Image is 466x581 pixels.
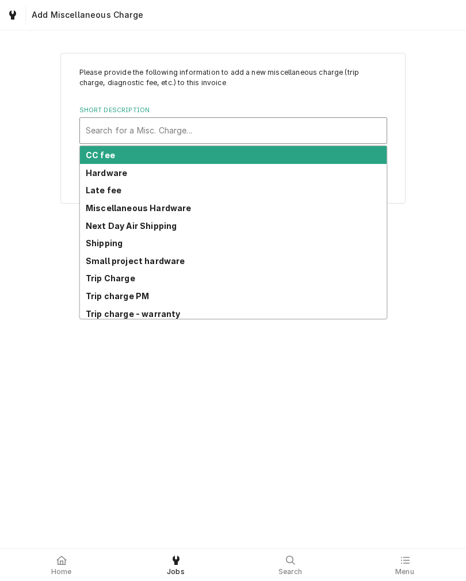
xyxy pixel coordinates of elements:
strong: Late fee [86,185,121,195]
a: Menu [348,551,461,579]
span: Menu [395,567,414,576]
strong: Trip charge - warranty [86,309,181,319]
strong: Shipping [86,238,123,248]
span: Home [51,567,72,576]
a: Home [5,551,118,579]
strong: Trip Charge [86,273,135,283]
strong: Miscellaneous Hardware [86,203,192,213]
div: Line Item Create/Update [60,53,406,204]
strong: CC fee [86,150,115,160]
strong: Next Day Air Shipping [86,221,177,231]
div: Line Item Create/Update Form [79,67,387,144]
a: Go to Jobs [2,5,23,25]
strong: Trip charge PM [86,291,149,301]
a: Jobs [119,551,232,579]
span: Search [278,567,303,576]
label: Short Description [79,106,387,115]
span: Add Miscellaneous Charge [28,9,143,21]
a: Search [234,551,347,579]
p: Please provide the following information to add a new miscellaneous charge (trip charge, diagnost... [79,67,387,89]
strong: Hardware [86,168,127,178]
span: Jobs [167,567,185,576]
div: Short Description [79,106,387,143]
strong: Small project hardware [86,256,185,266]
